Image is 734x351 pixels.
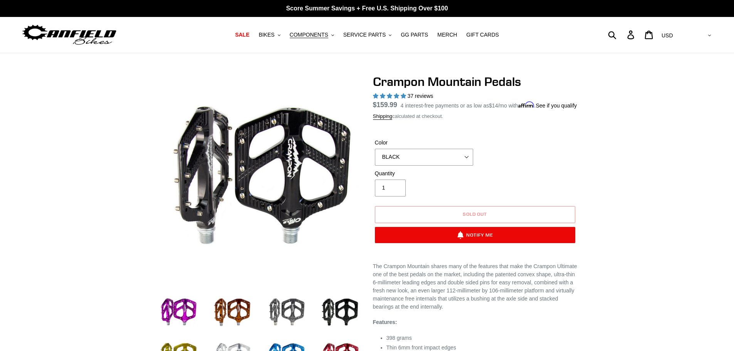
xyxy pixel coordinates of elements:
span: COMPONENTS [290,32,328,38]
img: Canfield Bikes [21,23,118,47]
span: SALE [235,32,249,38]
span: GIFT CARDS [466,32,499,38]
a: SALE [231,30,253,40]
p: The Crampon Mountain shares many of the features that make the Crampon Ultimate one of the best p... [373,262,577,311]
span: $14 [489,102,498,109]
span: Sold out [463,211,487,217]
label: Color [375,139,473,147]
button: Sold out [375,206,575,223]
span: GG PARTS [401,32,428,38]
span: BIKES [259,32,274,38]
a: GG PARTS [397,30,432,40]
button: BIKES [255,30,284,40]
img: Load image into Gallery viewer, grey [265,291,307,333]
button: SERVICE PARTS [339,30,395,40]
span: 4.97 stars [373,93,408,99]
input: Search [612,26,632,43]
a: MERCH [433,30,461,40]
a: See if you qualify - Learn more about Affirm Financing (opens in modal) [536,102,577,109]
span: SERVICE PARTS [343,32,386,38]
img: Load image into Gallery viewer, bronze [211,291,254,333]
h1: Crampon Mountain Pedals [373,74,577,89]
img: Load image into Gallery viewer, purple [157,291,200,333]
img: Load image into Gallery viewer, stealth [319,291,361,333]
li: 398 grams [386,334,577,342]
span: MERCH [437,32,457,38]
p: 4 interest-free payments or as low as /mo with . [401,100,577,110]
button: Notify Me [375,227,575,243]
label: Quantity [375,170,473,178]
a: Shipping [373,113,393,120]
strong: Features: [373,319,397,325]
span: Affirm [518,101,534,108]
a: GIFT CARDS [462,30,503,40]
span: 37 reviews [407,93,433,99]
span: $159.99 [373,101,397,109]
div: calculated at checkout. [373,113,577,120]
button: COMPONENTS [286,30,338,40]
